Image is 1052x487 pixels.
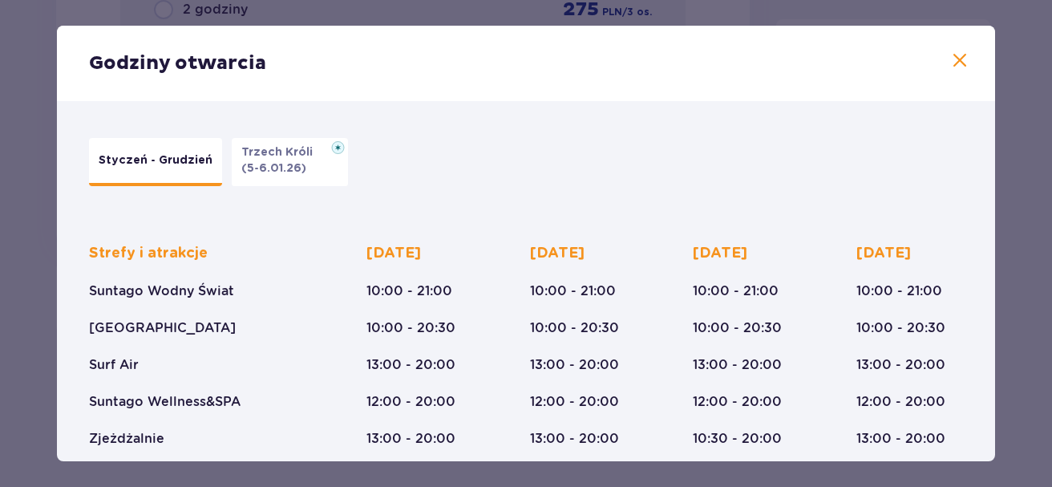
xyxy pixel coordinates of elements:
p: 13:00 - 20:00 [366,430,455,448]
p: [GEOGRAPHIC_DATA] [89,319,236,337]
button: Styczeń - Grudzień [89,138,222,186]
p: 10:00 - 20:30 [693,319,782,337]
p: 13:00 - 20:00 [693,356,782,374]
p: [DATE] [530,244,585,263]
p: 13:00 - 20:00 [530,356,619,374]
p: Zjeżdżalnie [89,430,164,448]
p: [DATE] [856,244,911,263]
p: 10:00 - 21:00 [856,282,942,300]
p: 13:00 - 20:00 [366,356,455,374]
p: Suntago Wellness&SPA [89,393,241,411]
p: 10:00 - 20:30 [530,319,619,337]
button: Trzech Króli(5-6.01.26) [232,138,348,186]
p: 10:30 - 20:00 [693,430,782,448]
p: 12:00 - 20:00 [856,393,945,411]
p: Trzech Króli [241,144,322,160]
p: 10:00 - 20:30 [366,319,455,337]
p: 12:00 - 20:00 [366,393,455,411]
p: 13:00 - 20:00 [856,356,945,374]
p: Styczeń - Grudzień [99,152,212,168]
p: 10:00 - 21:00 [530,282,616,300]
p: 12:00 - 20:00 [530,393,619,411]
p: 13:00 - 20:00 [530,430,619,448]
p: Strefy i atrakcje [89,244,208,263]
p: [DATE] [366,244,421,263]
p: [DATE] [693,244,747,263]
p: 13:00 - 20:00 [856,430,945,448]
p: 10:00 - 20:30 [856,319,945,337]
p: 12:00 - 20:00 [693,393,782,411]
p: 10:00 - 21:00 [693,282,779,300]
p: (5-6.01.26) [241,160,306,177]
p: Godziny otwarcia [89,51,266,75]
p: Surf Air [89,356,139,374]
p: Suntago Wodny Świat [89,282,234,300]
p: 10:00 - 21:00 [366,282,452,300]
